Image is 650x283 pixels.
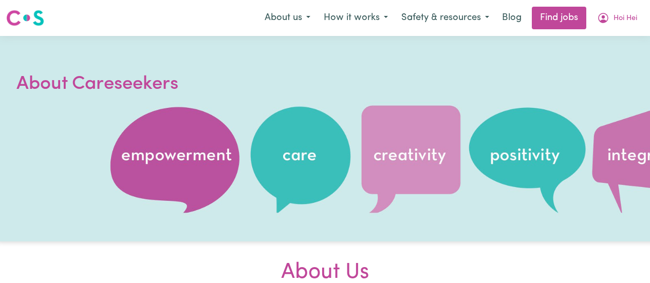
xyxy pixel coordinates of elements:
a: Find jobs [532,7,586,29]
a: Careseekers logo [6,6,44,30]
a: Blog [496,7,528,29]
h1: About Careseekers [16,71,263,98]
button: How it works [317,7,395,29]
button: About us [258,7,317,29]
button: My Account [590,7,644,29]
span: Hoi Hei [614,13,637,24]
button: Safety & resources [395,7,496,29]
img: Careseekers logo [6,9,44,27]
